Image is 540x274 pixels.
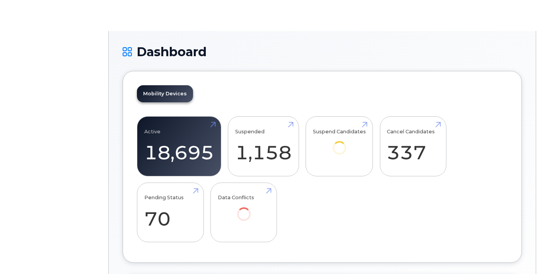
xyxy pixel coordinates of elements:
[235,121,292,172] a: Suspended 1,158
[313,121,366,165] a: Suspend Candidates
[144,187,197,238] a: Pending Status 70
[137,85,193,102] a: Mobility Devices
[123,45,522,59] h1: Dashboard
[144,121,214,172] a: Active 18,695
[218,187,270,231] a: Data Conflicts
[387,121,439,172] a: Cancel Candidates 337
